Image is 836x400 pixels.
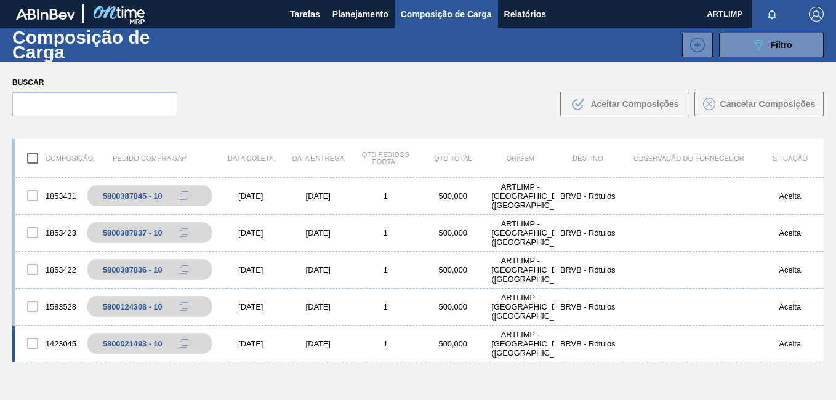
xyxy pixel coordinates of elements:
div: Data coleta [217,154,285,162]
div: Origem [487,154,555,162]
div: [DATE] [284,302,352,311]
div: [DATE] [217,302,285,311]
div: [DATE] [284,339,352,348]
div: BRVB - Rótulos [554,302,622,311]
font: 1583528 [46,302,76,311]
div: 5800021493 - 10 [103,339,163,348]
span: Tarefas [290,7,320,22]
span: Filtro [771,40,792,50]
font: 1853423 [46,228,76,238]
div: BRVB - Rótulos [554,265,622,274]
div: 500,000 [419,302,487,311]
div: Nova Composição [676,33,713,57]
div: 1 [352,339,420,348]
div: BRVB - Rótulos [554,228,622,238]
button: Notificações [752,6,792,23]
label: Buscar [12,74,177,92]
div: [DATE] [284,228,352,238]
div: ARTLIMP - SÃO PAULO (SP) [487,219,555,247]
div: Copiar [172,188,196,203]
span: Relatórios [504,7,546,22]
div: Aceita [757,302,824,311]
div: Copiar [172,336,196,351]
div: ARTLIMP - SÃO PAULO (SP) [487,182,555,210]
button: Aceitar Composições [560,92,689,116]
div: Observação do Fornecedor [622,154,757,162]
div: Aceita [757,339,824,348]
div: 500,000 [419,339,487,348]
div: 5800387836 - 10 [103,265,163,274]
div: 500,000 [419,265,487,274]
font: 1853431 [46,191,76,201]
font: 1853422 [46,265,76,274]
div: Aceita [757,191,824,201]
div: Pedido Compra SAP [82,154,217,162]
div: 5800387837 - 10 [103,228,163,238]
div: 1 [352,228,420,238]
div: ARTLIMP - SÃO PAULO (SP) [487,330,555,358]
div: Qtd Total [419,154,487,162]
font: Composição [46,154,93,162]
span: Composição de Carga [401,7,492,22]
div: Aceita [757,265,824,274]
div: BRVB - Rótulos [554,339,622,348]
img: TNhmsLtSVTkK8tSr43FrP2fwEKptu5GPRR3wAAAABJRU5ErkJggg== [16,9,75,20]
div: [DATE] [217,265,285,274]
div: ARTLIMP - SÃO PAULO (SP) [487,256,555,284]
span: Planejamento [332,7,388,22]
div: [DATE] [217,228,285,238]
div: [DATE] [217,191,285,201]
div: ARTLIMP - SÃO PAULO (SP) [487,293,555,321]
div: Destino [554,154,622,162]
div: Aceita [757,228,824,238]
div: Data Entrega [284,154,352,162]
div: BRVB - Rótulos [554,191,622,201]
div: Copiar [172,299,196,314]
button: Filtro [719,33,824,57]
div: 1 [352,191,420,201]
button: Cancelar Composições [694,92,824,116]
font: 1423045 [46,339,76,348]
div: [DATE] [217,339,285,348]
div: [DATE] [284,265,352,274]
div: 1 [352,302,420,311]
div: 5800124308 - 10 [103,302,163,311]
img: Logout [809,7,824,22]
span: Aceitar Composições [590,99,678,109]
span: Cancelar Composições [720,99,816,109]
div: Copiar [172,225,196,240]
div: [DATE] [284,191,352,201]
div: Qtd Pedidos Portal [352,151,420,166]
div: Copiar [172,262,196,277]
div: Situação [757,154,824,162]
div: 500,000 [419,228,487,238]
div: 500,000 [419,191,487,201]
div: 1 [352,265,420,274]
div: 5800387845 - 10 [103,191,163,201]
h1: Composição de Carga [12,30,201,58]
